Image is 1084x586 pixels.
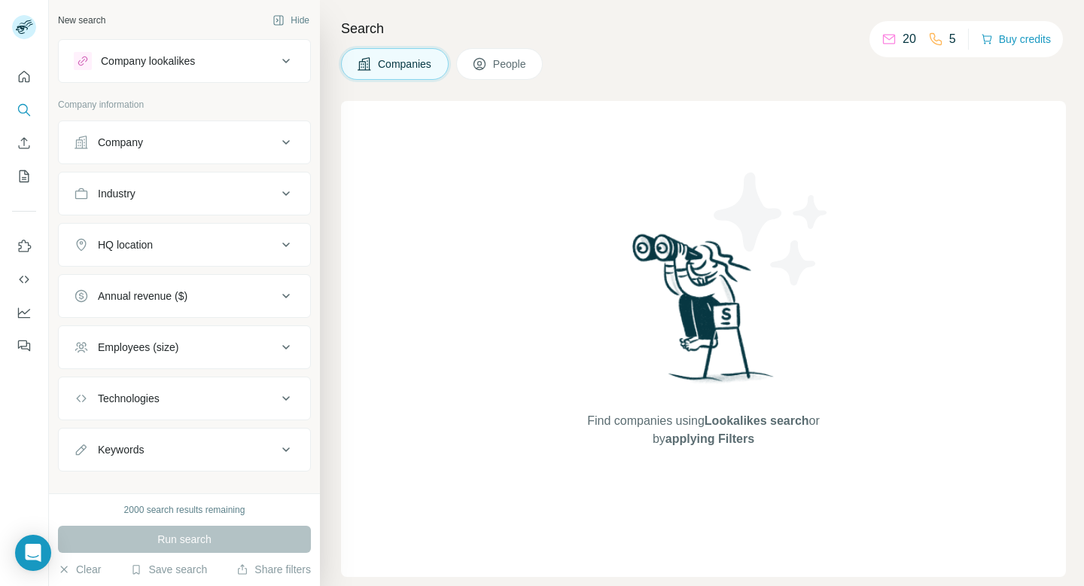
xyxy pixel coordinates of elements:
button: Save search [130,562,207,577]
div: 2000 search results remaining [124,503,245,517]
button: Buy credits [981,29,1051,50]
div: New search [58,14,105,27]
button: Quick start [12,63,36,90]
span: Companies [378,56,433,72]
span: Find companies using or by [583,412,824,448]
div: Company lookalikes [101,53,195,69]
p: 5 [949,30,956,48]
button: Industry [59,175,310,212]
button: Company [59,124,310,160]
button: Use Surfe API [12,266,36,293]
div: Annual revenue ($) [98,288,187,304]
button: Keywords [59,432,310,468]
div: Keywords [98,442,144,457]
div: Technologies [98,391,160,406]
h4: Search [341,18,1066,39]
button: Clear [58,562,101,577]
span: People [493,56,528,72]
div: Employees (size) [98,340,178,355]
button: Enrich CSV [12,130,36,157]
button: Employees (size) [59,329,310,365]
img: Surfe Illustration - Stars [704,161,839,297]
button: Technologies [59,380,310,417]
button: Annual revenue ($) [59,278,310,314]
span: applying Filters [665,432,754,445]
button: Search [12,96,36,124]
button: Feedback [12,332,36,359]
button: Use Surfe on LinkedIn [12,233,36,260]
button: Dashboard [12,299,36,326]
p: Company information [58,98,311,111]
img: Surfe Illustration - Woman searching with binoculars [626,230,782,398]
button: Hide [262,9,320,32]
p: 20 [903,30,916,48]
button: My lists [12,163,36,190]
button: HQ location [59,227,310,263]
div: Company [98,135,143,150]
button: Company lookalikes [59,43,310,79]
div: Open Intercom Messenger [15,535,51,571]
span: Lookalikes search [705,414,809,427]
div: Industry [98,186,135,201]
button: Share filters [236,562,311,577]
div: HQ location [98,237,153,252]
